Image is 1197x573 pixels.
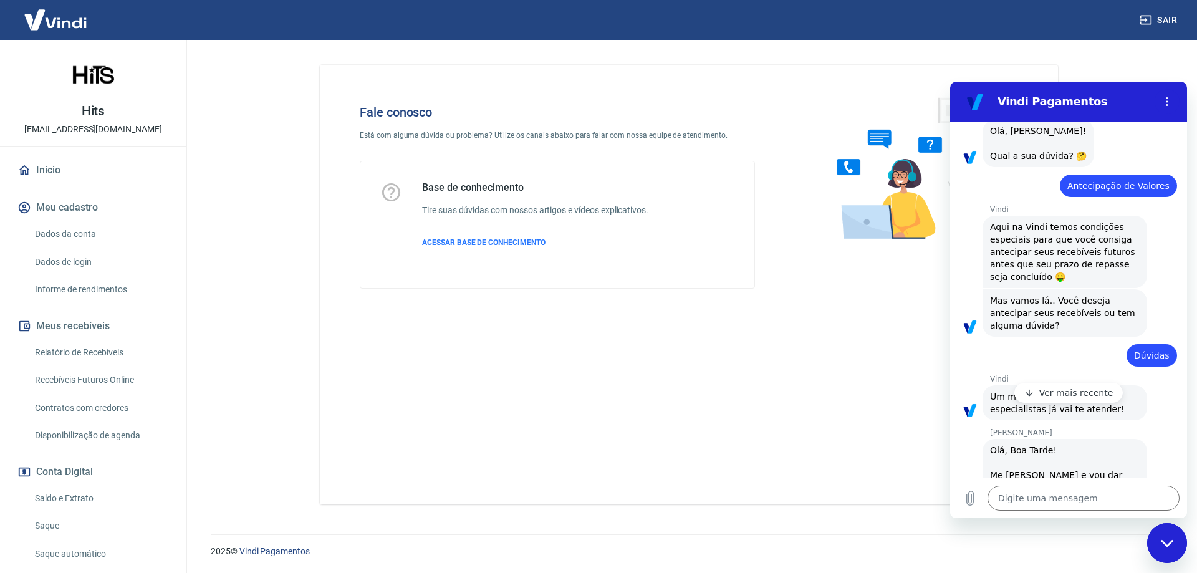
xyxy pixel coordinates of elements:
[422,238,546,247] span: ACESSAR BASE DE CONHECIMENTO
[1137,9,1182,32] button: Sair
[422,181,648,194] h5: Base de conhecimento
[24,123,162,136] p: [EMAIL_ADDRESS][DOMAIN_NAME]
[64,301,173,321] button: Ver mais recente
[69,50,118,100] img: 4bbfd58e-2020-4313-91c1-08fc55340bf4.jpeg
[360,105,755,120] h4: Fale conosco
[82,105,105,118] p: Hits
[211,545,1167,558] p: 2025 ©
[30,423,171,448] a: Disponibilização de agenda
[7,404,32,429] button: Carregar arquivo
[950,82,1187,518] iframe: Janela de mensagens
[1147,523,1187,563] iframe: Botão para iniciar a janela de mensagens, 1 mensagem não lida
[30,277,171,302] a: Informe de rendimentos
[30,221,171,247] a: Dados da conta
[15,156,171,184] a: Início
[89,305,163,317] p: Ver mais recente
[30,367,171,393] a: Recebíveis Futuros Online
[15,194,171,221] button: Meu cadastro
[15,1,96,39] img: Vindi
[15,312,171,340] button: Meus recebíveis
[30,486,171,511] a: Saldo e Extrato
[239,546,310,556] a: Vindi Pagamentos
[30,249,171,275] a: Dados de login
[812,85,1001,251] img: Fale conosco
[422,204,648,217] h6: Tire suas dúvidas com nossos artigos e vídeos explicativos.
[422,237,648,248] a: ACESSAR BASE DE CONHECIMENTO
[30,541,171,567] a: Saque automático
[30,340,171,365] a: Relatório de Recebíveis
[40,362,190,450] div: Olá, Boa Tarde! Me [PERSON_NAME] e vou dar andamento ao seu atendimento, ok? 😍️ Com quem eu falo ...
[30,513,171,539] a: Saque
[30,395,171,421] a: Contratos com credores
[360,130,755,141] p: Está com alguma dúvida ou problema? Utilize os canais abaixo para falar com nossa equipe de atend...
[15,458,171,486] button: Conta Digital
